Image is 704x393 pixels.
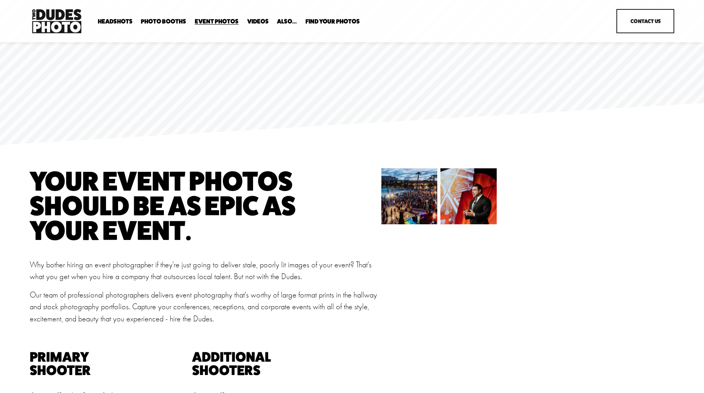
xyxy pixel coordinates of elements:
h3: Primary Shooter [30,350,161,377]
a: folder dropdown [98,18,133,25]
img: twodudesphoto_4-23-173.jpg [422,168,506,225]
span: Also... [277,18,297,25]
img: Two Dudes Photo | Headshots, Portraits &amp; Photo Booths [30,7,84,35]
a: folder dropdown [141,18,186,25]
a: folder dropdown [305,18,360,25]
span: Find Your Photos [305,18,360,25]
h1: your event photos should be as epic as your event. [30,168,350,242]
p: Why bother hiring an event photographer if they're just going to deliver stale, poorly lit images... [30,259,377,283]
h3: AdditionaL Shooters [192,350,377,377]
a: Event Photos [195,18,239,25]
span: Photo Booths [141,18,186,25]
p: Our team of professional photographers delivers event photography that's worthy of large format p... [30,289,377,325]
a: Videos [247,18,269,25]
img: twodudesphoto_collaborate18-17.jpg [359,168,444,225]
a: folder dropdown [277,18,297,25]
span: Headshots [98,18,133,25]
a: Contact Us [616,9,674,33]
